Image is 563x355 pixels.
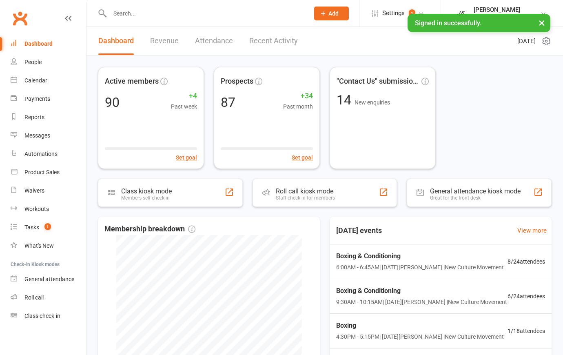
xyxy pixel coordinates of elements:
a: Waivers [11,182,86,200]
span: Active members [105,75,159,87]
span: 4:30PM - 5:15PM | [DATE][PERSON_NAME] | New Culture Movement [336,332,504,341]
a: Reports [11,108,86,126]
span: Past week [171,102,197,111]
button: Set goal [292,153,313,162]
a: People [11,53,86,71]
span: 6:00AM - 6:45AM | [DATE][PERSON_NAME] | New Culture Movement [336,263,504,272]
a: Product Sales [11,163,86,182]
a: Roll call [11,288,86,307]
span: 1 / 18 attendees [508,326,545,335]
button: × [534,14,549,31]
span: Add [328,10,339,17]
div: Product Sales [24,169,60,175]
div: Roll call [24,294,44,301]
span: 1 [44,223,51,230]
div: Automations [24,151,58,157]
div: Roll call kiosk mode [276,187,335,195]
span: 14 [337,92,355,108]
div: What's New [24,242,54,249]
div: Messages [24,132,50,139]
a: Dashboard [98,27,134,55]
div: Tasks [24,224,39,231]
a: Messages [11,126,86,145]
div: Waivers [24,187,44,194]
a: Dashboard [11,35,86,53]
span: +4 [171,90,197,102]
span: Prospects [221,75,253,87]
div: Calendar [24,77,47,84]
span: [DATE] [517,36,536,46]
span: "Contact Us" submissions [337,75,420,87]
div: Class kiosk mode [121,187,172,195]
span: 1 [409,9,415,18]
div: Staff check-in for members [276,195,335,201]
span: Boxing & Conditioning [336,251,504,262]
div: General attendance [24,276,74,282]
span: Signed in successfully. [415,19,481,27]
div: Members self check-in [121,195,172,201]
a: Attendance [195,27,233,55]
div: Great for the front desk [430,195,521,201]
div: Dashboard [24,40,53,47]
a: Payments [11,90,86,108]
div: [PERSON_NAME] [474,6,533,13]
div: Class check-in [24,313,60,319]
a: What's New [11,237,86,255]
a: Clubworx [10,8,30,29]
span: Boxing & Conditioning [336,286,507,296]
span: Settings [382,4,405,22]
span: Past month [283,102,313,111]
a: Workouts [11,200,86,218]
a: Calendar [11,71,86,90]
div: General attendance kiosk mode [430,187,521,195]
a: Revenue [150,27,179,55]
a: View more [517,226,547,235]
a: Automations [11,145,86,163]
div: 87 [221,96,235,109]
a: Class kiosk mode [11,307,86,325]
a: Tasks 1 [11,218,86,237]
span: 8 / 24 attendees [508,257,545,266]
div: New Culture Movement [474,13,533,21]
span: Boxing [336,320,504,331]
span: 6 / 24 attendees [508,292,545,301]
span: New enquiries [355,99,390,106]
button: Set goal [176,153,197,162]
div: People [24,59,42,65]
input: Search... [107,8,304,19]
a: Recent Activity [249,27,298,55]
button: Add [314,7,349,20]
div: 90 [105,96,120,109]
img: thumb_image1748164043.png [453,5,470,22]
span: 9:30AM - 10:15AM | [DATE][PERSON_NAME] | New Culture Movement [336,297,507,306]
a: General attendance kiosk mode [11,270,86,288]
span: +34 [283,90,313,102]
h3: [DATE] events [330,223,388,238]
div: Reports [24,114,44,120]
span: Membership breakdown [104,223,195,235]
div: Workouts [24,206,49,212]
div: Payments [24,95,50,102]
